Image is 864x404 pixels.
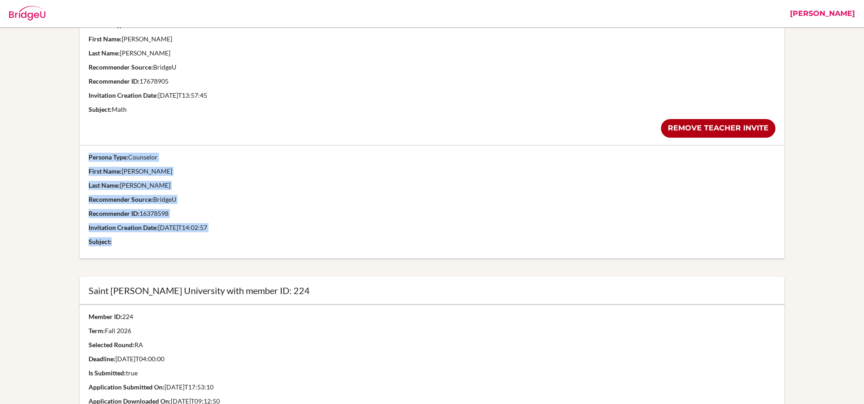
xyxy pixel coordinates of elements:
p: true [89,369,292,378]
p: [DATE]T17:53:10 [89,383,292,392]
strong: Is Submitted: [89,369,126,377]
p: BridgeU [89,195,775,204]
div: Admin: Common App User Details [55,7,199,20]
strong: Recommender Source: [89,195,153,203]
strong: Deadline: [89,355,115,363]
p: BridgeU [89,63,775,72]
p: [PERSON_NAME] [89,181,775,190]
p: 224 [89,312,292,321]
strong: Last Name: [89,181,120,189]
strong: First Name: [89,35,122,43]
p: Math [89,105,775,114]
p: [DATE]T13:57:45 [89,91,775,100]
strong: Term: [89,327,105,334]
strong: Subject: [89,238,112,245]
a: Remove teacher invite [661,119,775,138]
p: [PERSON_NAME] [89,49,775,58]
img: Bridge-U [9,6,45,20]
p: Fall 2026 [89,326,292,335]
strong: Persona Type: [89,153,128,161]
p: [PERSON_NAME] [89,167,775,176]
p: [PERSON_NAME] [89,35,775,44]
strong: Recommender ID: [89,209,139,217]
strong: Application Submitted On: [89,383,164,391]
strong: First Name: [89,167,122,175]
strong: Selected Round: [89,341,134,349]
p: RA [89,340,292,349]
strong: Subject: [89,105,112,113]
strong: Persona Type: [89,21,128,29]
p: 16378598 [89,209,775,218]
strong: Recommender Source: [89,63,153,71]
p: [DATE]T14:02:57 [89,223,775,232]
p: [DATE]T04:00:00 [89,354,292,364]
strong: Invitation Creation Date: [89,91,158,99]
p: 17678905 [89,77,775,86]
strong: Last Name: [89,49,120,57]
strong: Invitation Creation Date: [89,224,158,231]
div: Saint [PERSON_NAME] University with member ID: 224 [89,286,775,295]
strong: Member ID: [89,313,122,320]
strong: Recommender ID: [89,77,139,85]
p: Counselor [89,153,775,162]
